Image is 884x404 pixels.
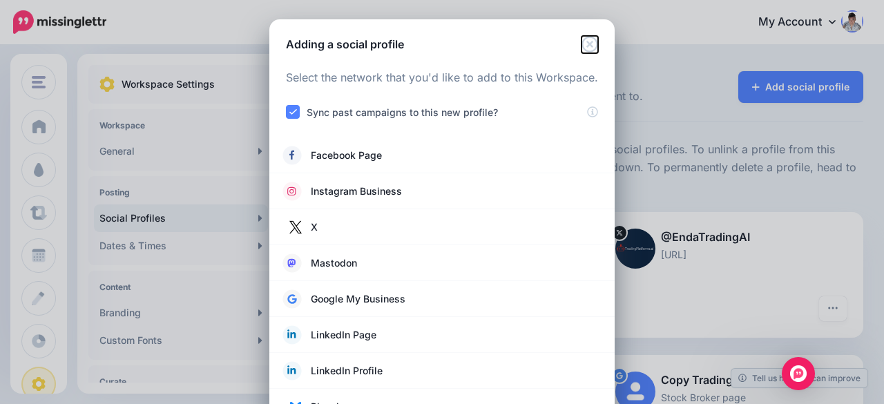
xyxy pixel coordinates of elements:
[782,357,815,390] div: Open Intercom Messenger
[286,36,404,52] h5: Adding a social profile
[311,183,402,200] span: Instagram Business
[311,291,405,307] span: Google My Business
[283,325,601,345] a: LinkedIn Page
[285,216,307,238] img: twitter.jpg
[286,69,598,87] p: Select the network that you'd like to add to this Workspace.
[311,363,383,379] span: LinkedIn Profile
[283,361,601,381] a: LinkedIn Profile
[283,253,601,273] a: Mastodon
[311,255,357,271] span: Mastodon
[311,327,376,343] span: LinkedIn Page
[582,36,598,53] button: Close
[283,146,601,165] a: Facebook Page
[307,104,498,120] label: Sync past campaigns to this new profile?
[311,219,318,235] span: X
[283,289,601,309] a: Google My Business
[283,218,601,237] a: X
[283,182,601,201] a: Instagram Business
[311,147,382,164] span: Facebook Page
